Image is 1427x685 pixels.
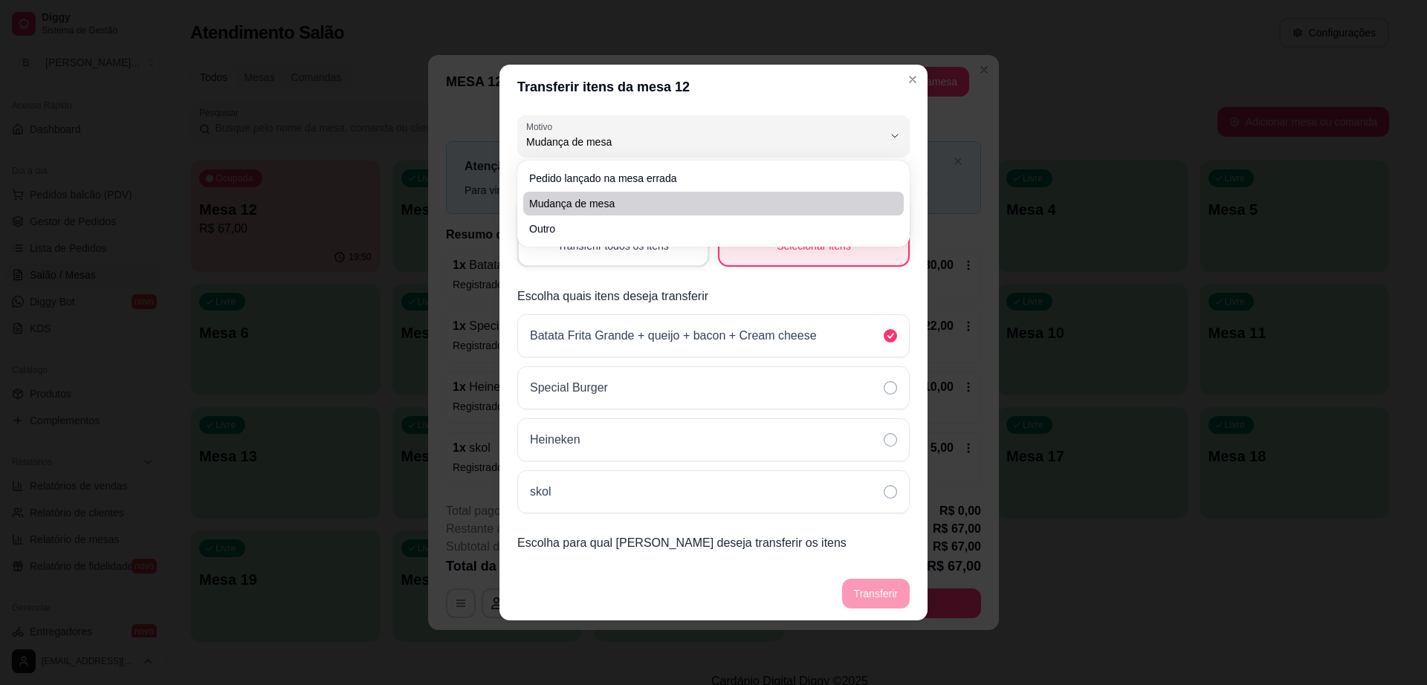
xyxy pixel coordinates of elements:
header: Transferir itens da mesa 12 [499,65,928,109]
span: Mudança de mesa [526,134,883,149]
button: Close [901,68,925,91]
p: skol [530,483,551,501]
span: Pedido lançado na mesa errada [529,171,883,186]
p: Heineken [530,431,580,449]
p: Special Burger [530,379,608,397]
p: Escolha quais itens deseja transferir [517,288,910,305]
p: Batata Frita Grande + queijo + bacon + Cream cheese [530,327,817,345]
span: Outro [529,221,883,236]
p: Escolha para qual [PERSON_NAME] deseja transferir os itens [517,534,910,552]
label: Motivo [526,120,557,133]
span: Mudança de mesa [529,196,883,211]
